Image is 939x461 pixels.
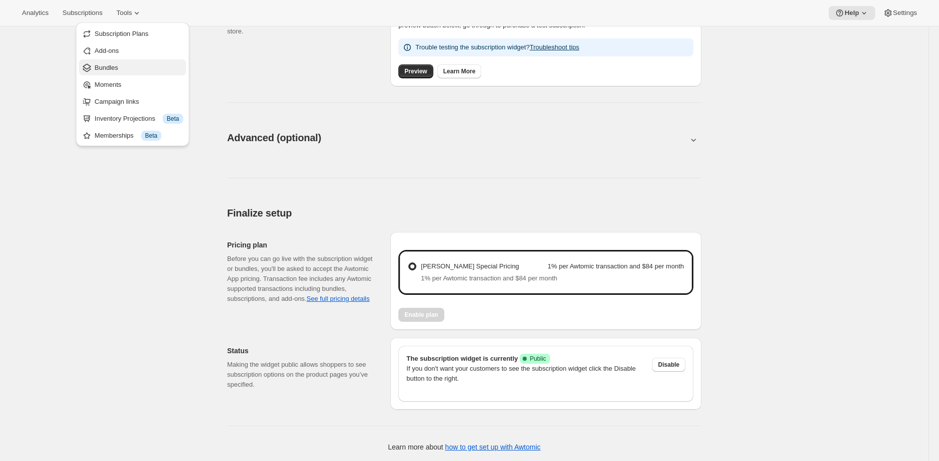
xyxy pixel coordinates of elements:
[95,98,139,105] span: Campaign links
[227,208,292,219] span: Finalize setup
[95,47,119,54] span: Add-ons
[79,93,186,109] button: Campaign links
[406,355,550,362] span: The subscription widget is currently
[95,114,183,124] div: Inventory Projections
[406,364,644,384] p: If you don't want your customers to see the subscription widget click the Disable button to the r...
[79,42,186,58] button: Add-ons
[388,442,541,452] p: Learn more about
[95,131,183,141] div: Memberships
[62,9,102,17] span: Subscriptions
[79,127,186,143] button: Memberships
[530,43,579,51] a: Troubleshoot tips
[16,6,54,20] button: Analytics
[56,6,108,20] button: Subscriptions
[79,76,186,92] button: Moments
[227,132,321,143] span: Advanced (optional)
[437,64,482,78] a: Learn More
[548,262,684,270] strong: 1% per Awtomic transaction and $84 per month
[227,346,374,356] h2: Status
[658,361,679,369] span: Disable
[530,355,546,363] span: Public
[307,295,369,302] a: See full pricing details
[95,64,118,71] span: Bundles
[95,30,149,37] span: Subscription Plans
[79,59,186,75] button: Bundles
[829,6,875,20] button: Help
[167,115,179,123] span: Beta
[227,360,374,390] p: Making the widget public allows shoppers to see subscription options on the product pages you’ve ...
[398,64,433,78] a: Preview
[421,262,519,270] span: [PERSON_NAME] Special Pricing
[116,9,132,17] span: Tools
[404,67,427,75] span: Preview
[877,6,923,20] button: Settings
[22,9,48,17] span: Analytics
[95,81,121,88] span: Moments
[443,67,476,75] span: Learn More
[421,274,557,282] span: 1% per Awtomic transaction and $84 per month
[145,132,158,140] span: Beta
[79,25,186,41] button: Subscription Plans
[227,240,374,250] h2: Pricing plan
[845,9,859,17] span: Help
[227,254,374,304] div: Before you can go live with the subscription widget or bundles, you'll be asked to accept the Awt...
[445,443,541,451] a: how to get set up with Awtomic
[110,6,148,20] button: Tools
[415,42,579,52] p: Trouble testing the subscription widget?
[79,110,186,126] button: Inventory Projections
[893,9,917,17] span: Settings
